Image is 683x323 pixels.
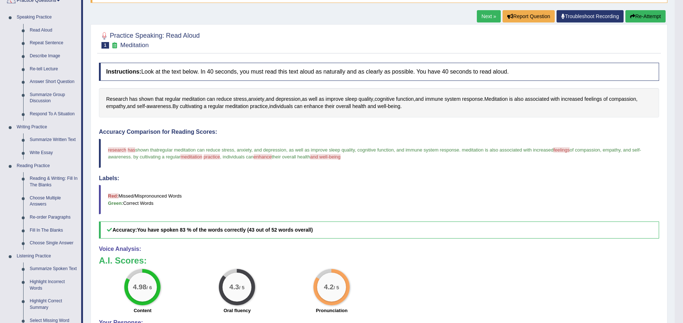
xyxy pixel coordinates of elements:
h4: Look at the text below. In 40 seconds, you must read this text aloud as naturally and as clearly ... [99,63,659,81]
small: / 6 [147,285,152,290]
span: Click to see word definition [216,95,232,103]
span: regular meditation can reduce stress, anxiety [158,147,251,153]
span: Click to see word definition [359,95,373,103]
span: has [128,147,135,153]
span: Click to see word definition [345,95,357,103]
span: Click to see word definition [388,103,400,110]
span: Click to see word definition [250,103,268,110]
span: Click to see word definition [425,95,443,103]
b: Instructions: [106,69,141,75]
a: Listening Practice [13,250,81,263]
h4: Accuracy Comparison for Reading Scores: [99,129,659,135]
span: Click to see word definition [609,95,636,103]
b: A.I. Scores: [99,256,147,265]
b: Red: [108,193,118,199]
span: Click to see word definition [204,103,207,110]
span: Click to see word definition [326,95,344,103]
div: , , , , , . , , - . , - . [99,88,659,117]
a: Write Essay [26,146,81,160]
span: Click to see word definition [336,103,351,110]
label: Content [134,307,151,314]
span: Click to see word definition [484,95,508,103]
span: research [108,147,126,153]
big: 4.98 [133,283,146,291]
a: Repeat Sentence [26,37,81,50]
span: of compassion, empathy [570,147,620,153]
span: Click to see word definition [462,95,483,103]
span: meditation [180,154,202,160]
a: Speaking Practice [13,11,81,24]
a: Answer Short Question [26,75,81,88]
b: Green: [108,200,123,206]
span: Click to see word definition [207,95,215,103]
span: 1 [101,42,109,49]
span: Click to see word definition [304,103,324,110]
h2: Practice Speaking: Read Aloud [99,30,200,49]
span: Click to see word definition [106,103,126,110]
span: Click to see word definition [266,95,274,103]
span: Click to see word definition [155,95,163,103]
span: and self-awareness. by cultivating a regular [108,147,641,160]
button: Re-Attempt [625,10,666,22]
label: Pronunciation [316,307,347,314]
span: Click to see word definition [352,103,366,110]
big: 4.2 [324,283,334,291]
span: Click to see word definition [182,95,205,103]
small: Meditation [120,42,149,49]
span: Click to see word definition [127,103,136,110]
span: , individuals can [220,154,254,160]
a: Choose Multiple Answers [26,192,81,211]
span: feelings [553,147,570,153]
h4: Labels: [99,175,659,182]
span: shown that [135,147,158,153]
a: Highlight Incorrect Words [26,276,81,295]
span: and immune system response. meditation is also associated with increased [396,147,554,153]
span: Click to see word definition [165,95,181,103]
span: , [394,147,395,153]
a: Describe Image [26,50,81,63]
small: Exam occurring question [111,42,118,49]
a: Writing Practice [13,121,81,134]
span: enhance [254,154,272,160]
a: Summarize Group Discussion [26,88,81,108]
span: Click to see word definition [509,95,513,103]
span: , [620,147,622,153]
span: Click to see word definition [319,95,324,103]
label: Oral fluency [224,307,251,314]
span: Click to see word definition [269,103,293,110]
a: Summarize Spoken Text [26,262,81,276]
span: Click to see word definition [445,95,461,103]
span: Click to see word definition [233,95,247,103]
a: Reading Practice [13,160,81,173]
small: / 5 [334,285,339,290]
span: Click to see word definition [368,103,376,110]
span: Click to see word definition [514,95,524,103]
a: Respond To A Situation [26,108,81,121]
span: Click to see word definition [396,95,414,103]
span: Click to see word definition [584,95,602,103]
small: / 5 [239,285,245,290]
a: Next » [477,10,501,22]
span: and depression, as well as improve sleep quality, cognitive function [254,147,394,153]
span: their overall health [272,154,310,160]
span: Click to see word definition [375,95,395,103]
b: You have spoken 83 % of the words correctly (43 out of 52 words overall) [137,227,313,233]
span: Click to see word definition [225,103,249,110]
span: Click to see word definition [561,95,583,103]
span: Click to see word definition [309,95,317,103]
span: Click to see word definition [180,103,202,110]
a: Read Aloud [26,24,81,37]
button: Report Question [503,10,555,22]
big: 4.3 [230,283,240,291]
span: practice [204,154,220,160]
span: Click to see word definition [137,103,145,110]
span: Click to see word definition [525,95,549,103]
span: Click to see word definition [129,95,138,103]
span: Click to see word definition [325,103,334,110]
a: Re-order Paragraphs [26,211,81,224]
span: Click to see word definition [378,103,386,110]
h5: Accuracy: [99,221,659,239]
a: Highlight Correct Summary [26,295,81,314]
span: Click to see word definition [276,95,301,103]
span: Click to see word definition [146,103,171,110]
